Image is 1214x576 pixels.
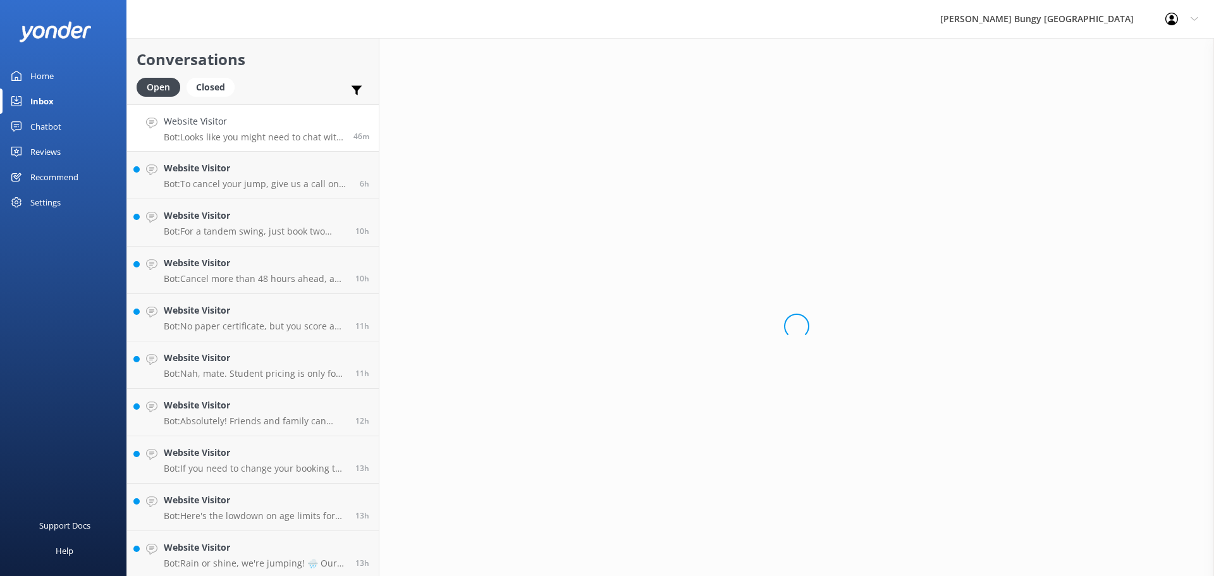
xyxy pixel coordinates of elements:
h4: Website Visitor [164,493,346,507]
span: Sep 12 2025 01:23am (UTC +12:00) Pacific/Auckland [355,273,369,284]
div: Help [56,538,73,563]
a: Open [137,80,187,94]
a: Website VisitorBot:To cancel your jump, give us a call on [PHONE_NUMBER] or [PHONE_NUMBER], or sh... [127,152,379,199]
h4: Website Visitor [164,446,346,460]
span: Sep 11 2025 10:33pm (UTC +12:00) Pacific/Auckland [355,463,369,474]
a: Website VisitorBot:If you need to change your booking to an earlier time, hit us up at 0800 286 4... [127,436,379,484]
div: Home [30,63,54,89]
h4: Website Visitor [164,114,344,128]
div: Recommend [30,164,78,190]
a: Website VisitorBot:Absolutely! Friends and family can come along and watch you take the leap. At ... [127,389,379,436]
a: Closed [187,80,241,94]
span: Sep 12 2025 01:35am (UTC +12:00) Pacific/Auckland [355,226,369,236]
span: Sep 12 2025 05:06am (UTC +12:00) Pacific/Auckland [360,178,369,189]
h4: Website Visitor [164,541,346,555]
a: Website VisitorBot:No paper certificate, but you score a free t-shirt as your badge of honor! Wea... [127,294,379,341]
h4: Website Visitor [164,209,346,223]
h4: Website Visitor [164,161,350,175]
a: Website VisitorBot:For a tandem swing, just book two individual spots for the same time and note ... [127,199,379,247]
span: Sep 11 2025 11:10pm (UTC +12:00) Pacific/Auckland [355,415,369,426]
p: Bot: Rain or shine, we're jumping! 🌧️ Our bungy operations run all year round, and a little rain ... [164,558,346,569]
p: Bot: No paper certificate, but you score a free t-shirt as your badge of honor! Wear it loud and ... [164,321,346,332]
a: Website VisitorBot:Looks like you might need to chat with the crew to sort that out. Give us a bu... [127,104,379,152]
h4: Website Visitor [164,256,346,270]
div: Settings [30,190,61,215]
p: Bot: Cancel more than 48 hours ahead, and you're sweet with a 100% refund. Less than 48 hours? No... [164,273,346,285]
h4: Website Visitor [164,398,346,412]
span: Sep 11 2025 10:29pm (UTC +12:00) Pacific/Auckland [355,510,369,521]
a: Website VisitorBot:Here's the lowdown on age limits for bungy jumps: - **Nevis Bungy**: Minimum a... [127,484,379,531]
p: Bot: For a tandem swing, just book two individual spots for the same time and note that you want ... [164,226,346,237]
img: yonder-white-logo.png [19,21,92,42]
p: Bot: To cancel your jump, give us a call on [PHONE_NUMBER] or [PHONE_NUMBER], or shoot us an emai... [164,178,350,190]
p: Bot: Nah, mate. Student pricing is only for those studying at domestic NZ institutions. Gotta fla... [164,368,346,379]
h4: Website Visitor [164,351,346,365]
span: Sep 12 2025 12:24am (UTC +12:00) Pacific/Auckland [355,321,369,331]
a: Website VisitorBot:Nah, mate. Student pricing is only for those studying at domestic NZ instituti... [127,341,379,389]
span: Sep 11 2025 11:48pm (UTC +12:00) Pacific/Auckland [355,368,369,379]
div: Reviews [30,139,61,164]
a: Website VisitorBot:Cancel more than 48 hours ahead, and you're sweet with a 100% refund. Less tha... [127,247,379,294]
div: Chatbot [30,114,61,139]
div: Open [137,78,180,97]
h2: Conversations [137,47,369,71]
span: Sep 12 2025 10:51am (UTC +12:00) Pacific/Auckland [353,131,369,142]
div: Support Docs [39,513,90,538]
p: Bot: If you need to change your booking to an earlier time, hit us up at 0800 286 4958 or [PHONE_... [164,463,346,474]
p: Bot: Looks like you might need to chat with the crew to sort that out. Give us a buzz at 0800 286... [164,132,344,143]
div: Inbox [30,89,54,114]
h4: Website Visitor [164,303,346,317]
span: Sep 11 2025 10:18pm (UTC +12:00) Pacific/Auckland [355,558,369,568]
p: Bot: Absolutely! Friends and family can come along and watch you take the leap. At [GEOGRAPHIC_DA... [164,415,346,427]
p: Bot: Here's the lowdown on age limits for bungy jumps: - **Nevis Bungy**: Minimum age is [DEMOGRA... [164,510,346,522]
div: Closed [187,78,235,97]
